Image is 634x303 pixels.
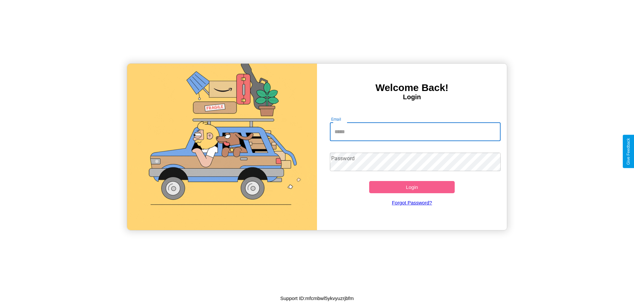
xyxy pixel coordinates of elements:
[317,93,507,101] h4: Login
[331,116,341,122] label: Email
[369,181,455,193] button: Login
[317,82,507,93] h3: Welcome Back!
[280,294,354,303] p: Support ID: mfcmbwl5ykvyuzrjbfm
[327,193,498,212] a: Forgot Password?
[626,138,631,165] div: Give Feedback
[127,64,317,230] img: gif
